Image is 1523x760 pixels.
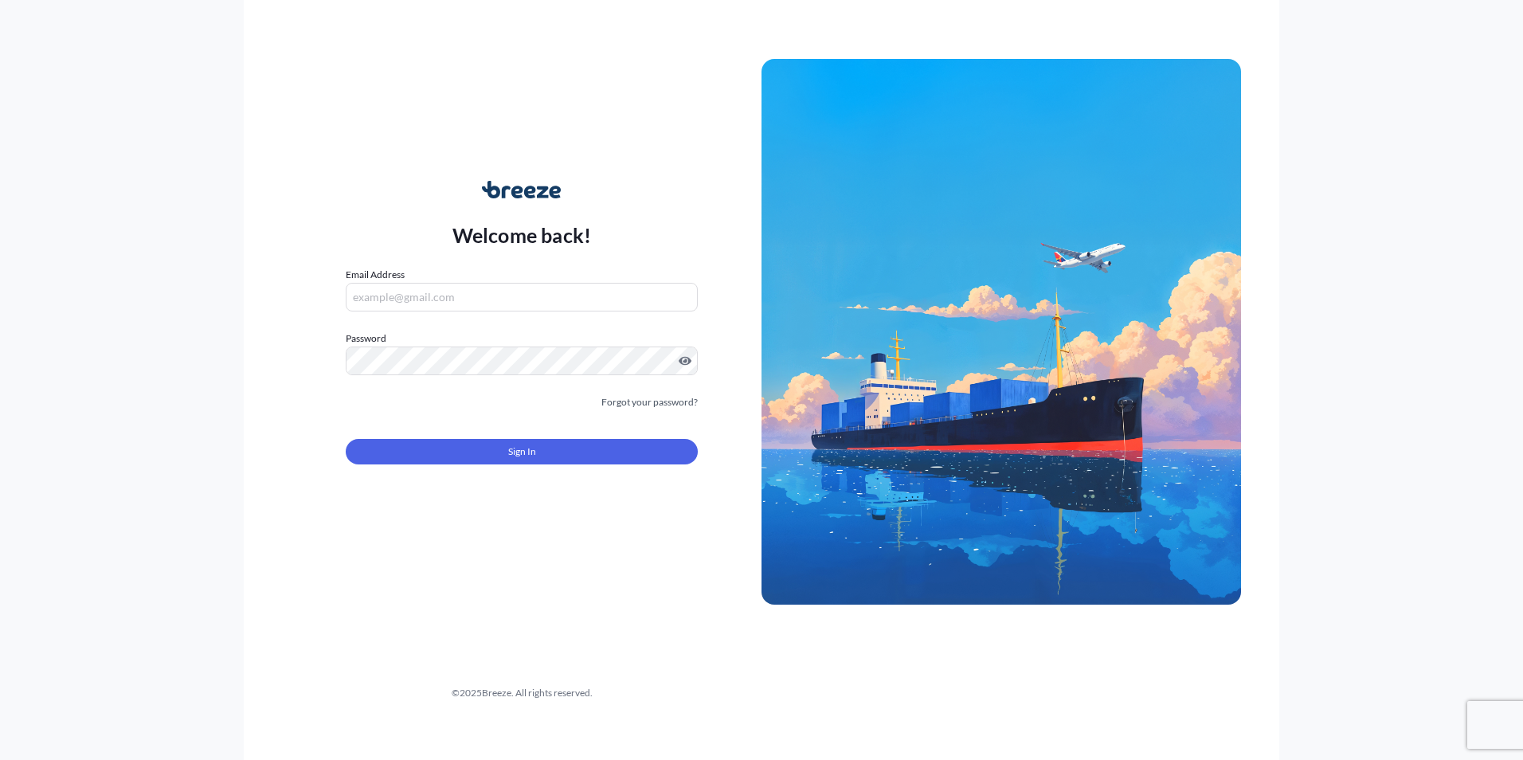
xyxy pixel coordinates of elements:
button: Show password [679,355,691,367]
label: Password [346,331,698,347]
img: Ship illustration [761,59,1241,604]
input: example@gmail.com [346,283,698,311]
span: Sign In [508,444,536,460]
label: Email Address [346,267,405,283]
a: Forgot your password? [601,394,698,410]
button: Sign In [346,439,698,464]
p: Welcome back! [452,222,592,248]
div: © 2025 Breeze. All rights reserved. [282,685,761,701]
